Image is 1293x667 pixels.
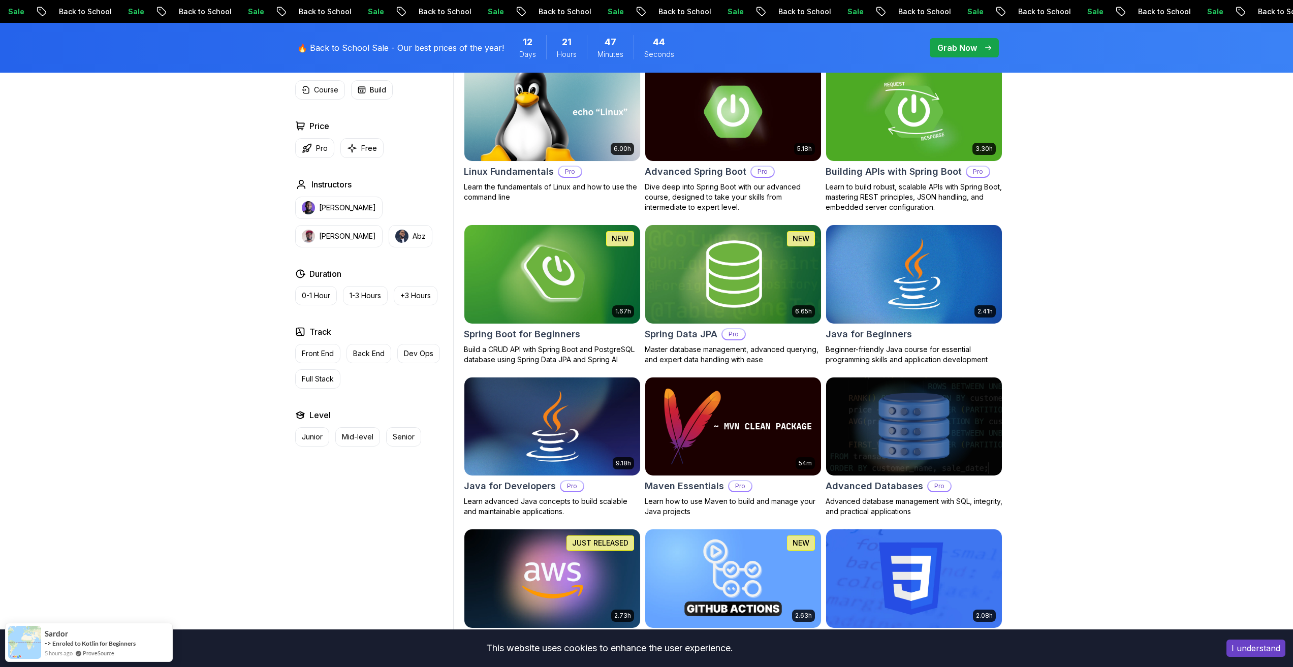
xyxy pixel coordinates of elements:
[559,167,581,177] p: Pro
[52,640,136,647] a: Enroled to Kotlin for Beginners
[386,427,421,447] button: Senior
[557,49,577,59] span: Hours
[1129,7,1161,17] p: Sale
[645,529,821,628] img: CI/CD with GitHub Actions card
[393,432,415,442] p: Senior
[614,612,631,620] p: 2.73h
[340,138,384,158] button: Free
[826,182,1002,212] p: Learn to build robust, scalable APIs with Spring Boot, mastering REST principles, JSON handling, ...
[795,612,812,620] p: 2.63h
[302,432,323,442] p: Junior
[722,329,745,339] p: Pro
[350,291,381,301] p: 1-3 Hours
[342,432,373,442] p: Mid-level
[645,377,822,517] a: Maven Essentials card54mMaven EssentialsProLearn how to use Maven to build and manage your Java p...
[937,42,977,54] p: Grab Now
[394,286,437,305] button: +3 Hours
[309,268,341,280] h2: Duration
[572,538,628,548] p: JUST RELEASED
[295,80,345,100] button: Course
[302,230,315,243] img: instructor img
[700,7,769,17] p: Back to School
[645,182,822,212] p: Dive deep into Spring Boot with our advanced course, designed to take your skills from intermedia...
[314,85,338,95] p: Course
[645,62,822,212] a: Advanced Spring Boot card5.18hAdvanced Spring BootProDive deep into Spring Boot with our advanced...
[319,231,376,241] p: [PERSON_NAME]
[615,307,631,315] p: 1.67h
[309,120,329,132] h2: Price
[889,7,922,17] p: Sale
[409,7,442,17] p: Sale
[826,62,1002,212] a: Building APIs with Spring Boot card3.30hBuilding APIs with Spring BootProLearn to build robust, s...
[645,225,821,324] img: Spring Data JPA card
[975,145,993,153] p: 3.30h
[826,165,962,179] h2: Building APIs with Spring Boot
[795,307,812,315] p: 6.65h
[8,626,41,659] img: provesource social proof notification image
[302,201,315,214] img: instructor img
[645,344,822,365] p: Master database management, advanced querying, and expert data handling with ease
[389,225,432,247] button: instructor imgAbz
[645,377,821,476] img: Maven Essentials card
[101,7,170,17] p: Back to School
[940,7,1009,17] p: Back to School
[464,225,641,365] a: Spring Boot for Beginners card1.67hNEWSpring Boot for BeginnersBuild a CRUD API with Spring Boot ...
[397,344,440,363] button: Dev Ops
[295,427,329,447] button: Junior
[295,344,340,363] button: Front End
[826,62,1002,161] img: Building APIs with Spring Boot card
[612,234,628,244] p: NEW
[826,377,1002,476] img: Advanced Databases card
[645,225,822,365] a: Spring Data JPA card6.65hNEWSpring Data JPAProMaster database management, advanced querying, and ...
[295,197,383,219] button: instructor img[PERSON_NAME]
[404,348,433,359] p: Dev Ops
[170,7,202,17] p: Sale
[653,35,665,49] span: 44 Seconds
[1226,640,1285,657] button: Accept cookies
[83,649,114,657] a: ProveSource
[413,231,426,241] p: Abz
[220,7,290,17] p: Back to School
[319,203,376,213] p: [PERSON_NAME]
[309,326,331,338] h2: Track
[464,529,640,628] img: AWS for Developers card
[649,7,682,17] p: Sale
[976,612,993,620] p: 2.08h
[353,348,385,359] p: Back End
[645,62,821,161] img: Advanced Spring Boot card
[797,145,812,153] p: 5.18h
[977,307,993,315] p: 2.41h
[820,7,889,17] p: Back to School
[370,85,386,95] p: Build
[645,327,717,341] h2: Spring Data JPA
[400,291,431,301] p: +3 Hours
[1009,7,1042,17] p: Sale
[45,649,73,657] span: 5 hours ago
[616,459,631,467] p: 9.18h
[644,49,674,59] span: Seconds
[464,479,556,493] h2: Java for Developers
[50,7,82,17] p: Sale
[729,481,751,491] p: Pro
[464,344,641,365] p: Build a CRUD API with Spring Boot and PostgreSQL database using Spring Data JPA and Spring AI
[464,62,640,161] img: Linux Fundamentals card
[351,80,393,100] button: Build
[519,49,536,59] span: Days
[645,496,822,517] p: Learn how to use Maven to build and manage your Java projects
[45,629,68,638] span: Sardor
[826,529,1002,628] img: CSS Essentials card
[340,7,409,17] p: Back to School
[793,538,809,548] p: NEW
[295,138,334,158] button: Pro
[826,479,923,493] h2: Advanced Databases
[580,7,649,17] p: Back to School
[295,225,383,247] button: instructor img[PERSON_NAME]
[290,7,322,17] p: Sale
[295,286,337,305] button: 0-1 Hour
[464,165,554,179] h2: Linux Fundamentals
[769,7,802,17] p: Sale
[826,496,1002,517] p: Advanced database management with SQL, integrity, and practical applications
[335,427,380,447] button: Mid-level
[45,639,51,647] span: ->
[297,42,504,54] p: 🔥 Back to School Sale - Our best prices of the year!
